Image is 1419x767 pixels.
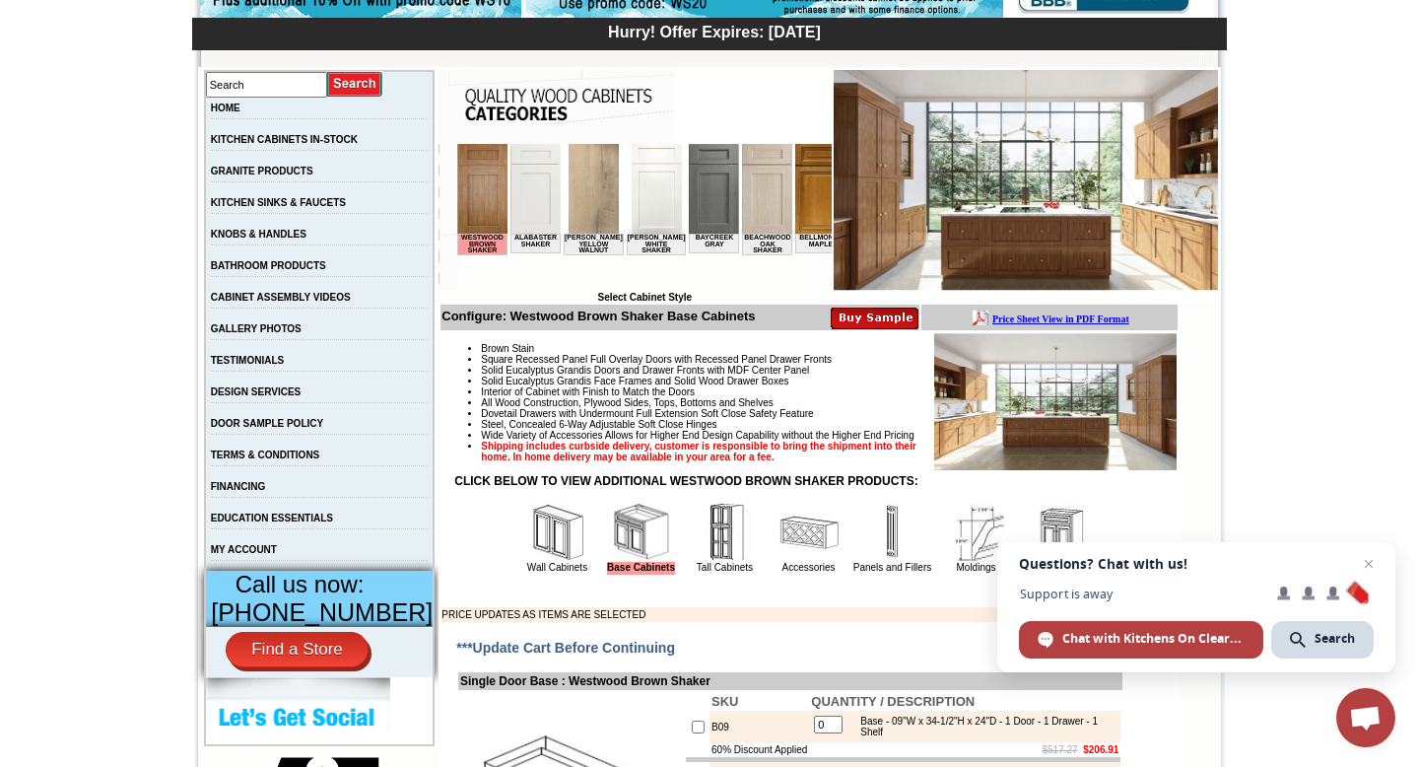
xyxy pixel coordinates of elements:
[607,562,675,575] a: Base Cabinets
[481,365,809,376] span: Solid Eucalyptus Grandis Doors and Drawer Fronts with MDF Center Panel
[211,134,358,145] a: KITCHEN CABINETS IN-STOCK
[597,292,692,303] b: Select Cabinet Style
[782,562,836,573] a: Accessories
[481,376,788,386] span: Solid Eucalyptus Grandis Face Frames and Solid Wood Drawer Boxes
[481,430,913,441] span: Wide Variety of Accessories Allows for Higher End Design Capability without the Higher End Pricing
[211,166,313,176] a: GRANITE PRODUCTS
[211,103,240,113] a: HOME
[458,672,1122,690] td: Single Door Base : Westwood Brown Shaker
[696,503,755,562] img: Tall Cabinets
[853,562,931,573] a: Panels and Fillers
[612,503,671,562] img: Base Cabinets
[211,513,333,523] a: EDUCATION ESSENTIALS
[1019,556,1374,572] span: Questions? Chat with us!
[211,450,320,460] a: TERMS & CONDITIONS
[697,562,753,573] a: Tall Cabinets
[934,333,1177,470] img: Product Image
[711,694,738,709] b: SKU
[481,397,773,408] span: All Wood Construction, Plywood Sides, Tops, Bottoms and Shelves
[1062,630,1245,648] span: Chat with Kitchens On Clearance
[1019,621,1263,659] div: Chat with Kitchens On Clearance
[211,386,302,397] a: DESIGN SERVICES
[1043,744,1078,755] s: $517.27
[23,3,160,20] a: Price Sheet View in PDF Format
[481,343,534,354] span: Brown Stain
[211,355,284,366] a: TESTIMONIALS
[481,386,695,397] span: Interior of Cabinet with Finish to Match the Doors
[811,694,975,709] b: QUANTITY / DESCRIPTION
[1336,688,1395,747] div: Open chat
[211,544,277,555] a: MY ACCOUNT
[441,607,979,622] td: PRICE UPDATES AS ITEMS ARE SELECTED
[441,309,755,323] b: Configure: Westwood Brown Shaker Base Cabinets
[527,562,587,573] a: Wall Cabinets
[457,144,832,292] iframe: Browser incompatible
[211,292,351,303] a: CABINET ASSEMBLY VIDEOS
[709,711,809,742] td: B09
[528,503,587,562] img: Wall Cabinets
[1357,552,1381,576] span: Close chat
[327,71,383,98] input: Submit
[863,503,922,562] img: Panels and Fillers
[481,441,916,462] strong: Shipping includes curbside delivery, customer is responsible to bring the shipment into their hom...
[481,419,716,430] span: Steel, Concealed 6-Way Adjustable Soft Close Hinges
[211,197,346,208] a: KITCHEN SINKS & FAUCETS
[1019,587,1263,601] span: Support is away
[481,408,813,419] span: Dovetail Drawers with Undermount Full Extension Soft Close Safety Feature
[23,8,160,19] b: Price Sheet View in PDF Format
[236,571,365,597] span: Call us now:
[211,323,302,334] a: GALLERY PHOTOS
[956,562,995,573] a: Moldings
[481,354,832,365] span: Square Recessed Panel Full Overlay Doors with Recessed Panel Drawer Fronts
[211,260,326,271] a: BATHROOM PRODUCTS
[338,90,388,109] td: Bellmonte Maple
[456,640,675,656] span: ***Update Cart Before Continuing
[3,5,19,21] img: pdf.png
[211,418,323,429] a: DOOR SAMPLE POLICY
[211,229,306,240] a: KNOBS & HANDLES
[779,503,839,562] img: Accessories
[709,742,809,757] td: 60% Discount Applied
[1083,744,1118,755] b: $206.91
[832,70,1218,291] img: Westwood Brown Shaker
[947,503,1006,562] img: Moldings
[454,474,917,488] strong: CLICK BELOW TO VIEW ADDITIONAL WESTWOOD BROWN SHAKER PRODUCTS:
[211,481,266,492] a: FINANCING
[1031,503,1090,562] img: Bathroom Vanities
[1271,621,1374,659] div: Search
[1315,630,1355,648] span: Search
[850,716,1115,737] div: Base - 09"W x 34-1/2"H x 24"D - 1 Door - 1 Drawer - 1 Shelf
[211,598,433,626] span: [PHONE_NUMBER]
[226,632,369,667] a: Find a Store
[202,21,1227,41] div: Hurry! Offer Expires: [DATE]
